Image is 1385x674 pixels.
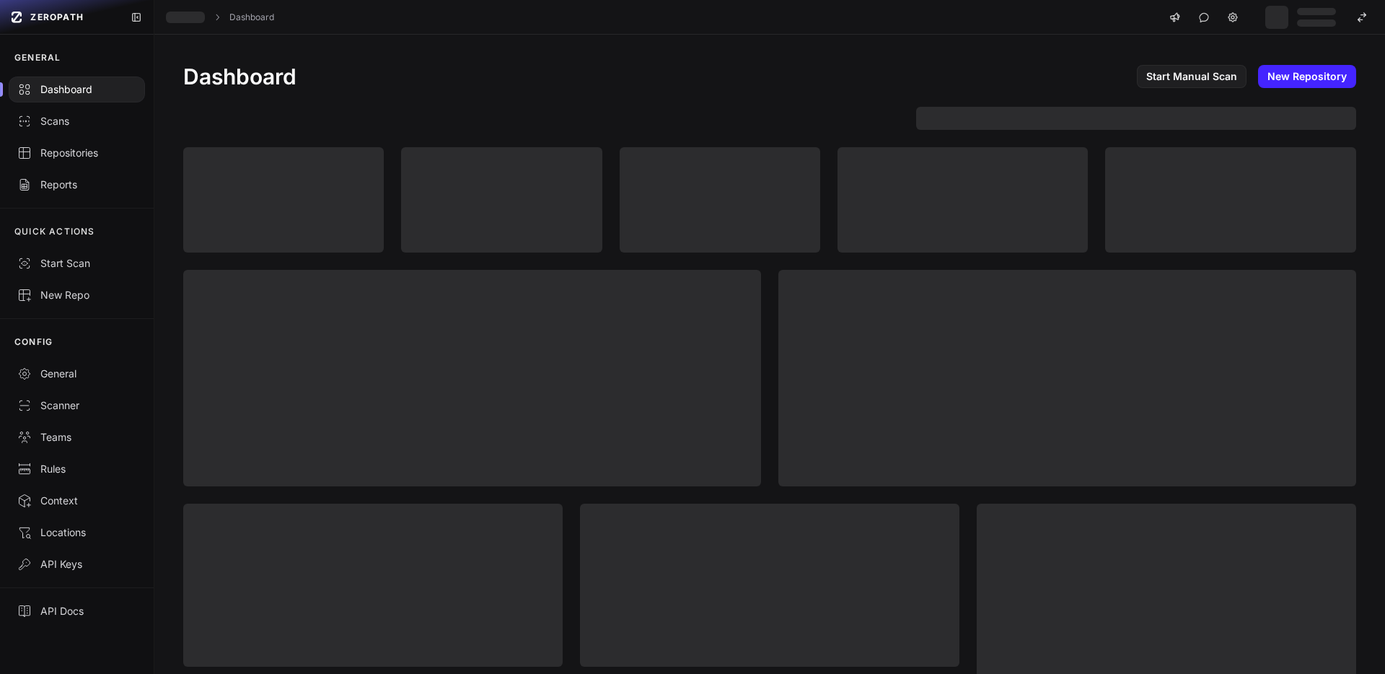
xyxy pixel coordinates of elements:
div: API Keys [17,557,136,572]
p: GENERAL [14,52,61,64]
div: Locations [17,525,136,540]
div: Teams [17,430,136,445]
div: Rules [17,462,136,476]
div: Start Scan [17,256,136,271]
a: Dashboard [229,12,274,23]
nav: breadcrumb [166,12,274,23]
span: ZEROPATH [30,12,84,23]
div: Context [17,494,136,508]
div: Dashboard [17,82,136,97]
div: General [17,367,136,381]
a: ZEROPATH [6,6,119,29]
svg: chevron right, [212,12,222,22]
div: Scans [17,114,136,128]
h1: Dashboard [183,64,296,89]
p: QUICK ACTIONS [14,226,95,237]
div: New Repo [17,288,136,302]
div: API Docs [17,604,136,618]
div: Repositories [17,146,136,160]
div: Scanner [17,398,136,413]
a: New Repository [1258,65,1356,88]
div: Reports [17,178,136,192]
p: CONFIG [14,336,53,348]
a: Start Manual Scan [1137,65,1246,88]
